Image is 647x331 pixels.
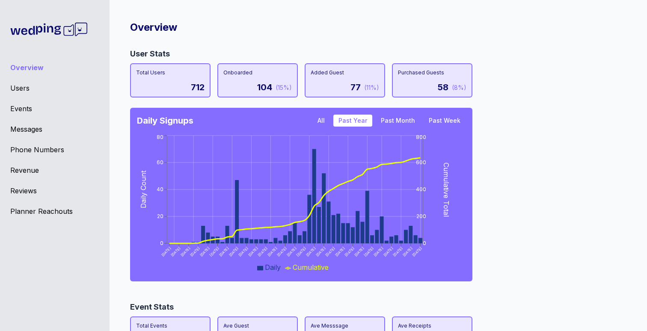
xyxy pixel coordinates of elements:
[452,83,466,92] div: (8%)
[247,246,258,257] tspan: [DATE]
[416,186,426,192] tspan: 400
[10,165,99,175] a: Revenue
[130,301,620,313] div: Event Stats
[373,246,384,257] tspan: [DATE]
[333,115,372,127] button: Past Year
[180,246,191,257] tspan: [DATE]
[170,246,181,257] tspan: [DATE]
[276,83,292,92] div: (15%)
[416,134,426,140] tspan: 800
[223,322,292,329] div: Ave Guest
[412,246,423,257] tspan: [DATE]
[139,170,148,208] tspan: Daily Count
[257,81,272,93] div: 104
[191,81,205,93] div: 712
[157,159,163,165] tspan: 60
[398,322,466,329] div: Ave Receipts
[10,83,99,93] a: Users
[137,115,193,127] div: Daily Signups
[311,322,379,329] div: Ave Messsage
[392,246,403,257] tspan: [DATE]
[10,206,99,216] a: Planner Reachouts
[228,246,239,257] tspan: [DATE]
[130,21,620,34] div: Overview
[353,246,365,257] tspan: [DATE]
[364,83,379,92] div: (11%)
[423,240,426,246] tspan: 0
[311,69,379,76] div: Added Guest
[10,124,99,134] a: Messages
[218,246,229,257] tspan: [DATE]
[10,145,99,155] a: Phone Numbers
[10,103,99,114] a: Events
[312,115,330,127] button: All
[325,246,336,257] tspan: [DATE]
[315,246,326,257] tspan: [DATE]
[160,246,172,257] tspan: [DATE]
[157,186,163,192] tspan: 40
[267,246,278,257] tspan: [DATE]
[209,246,220,257] tspan: [DATE]
[383,246,394,257] tspan: [DATE]
[424,115,466,127] button: Past Week
[363,246,374,257] tspan: [DATE]
[438,81,448,93] div: 58
[157,134,163,140] tspan: 80
[416,159,426,165] tspan: 600
[223,69,292,76] div: Onboarded
[10,186,99,196] a: Reviews
[190,246,201,257] tspan: [DATE]
[136,322,205,329] div: Total Events
[286,246,297,257] tspan: [DATE]
[305,246,316,257] tspan: [DATE]
[130,48,620,60] div: User Stats
[293,263,329,272] span: Cumulative
[402,246,413,257] tspan: [DATE]
[237,246,249,257] tspan: [DATE]
[334,246,345,257] tspan: [DATE]
[160,240,163,246] tspan: 0
[10,62,99,73] a: Overview
[416,213,426,219] tspan: 200
[442,163,451,217] tspan: Cumulative Total
[398,69,466,76] div: Purchased Guests
[276,246,288,257] tspan: [DATE]
[376,115,420,127] button: Past Month
[265,263,281,272] span: Daily
[199,246,210,257] tspan: [DATE]
[296,246,307,257] tspan: [DATE]
[157,213,163,219] tspan: 20
[344,246,355,257] tspan: [DATE]
[350,81,361,93] div: 77
[136,69,205,76] div: Total Users
[257,246,268,257] tspan: [DATE]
